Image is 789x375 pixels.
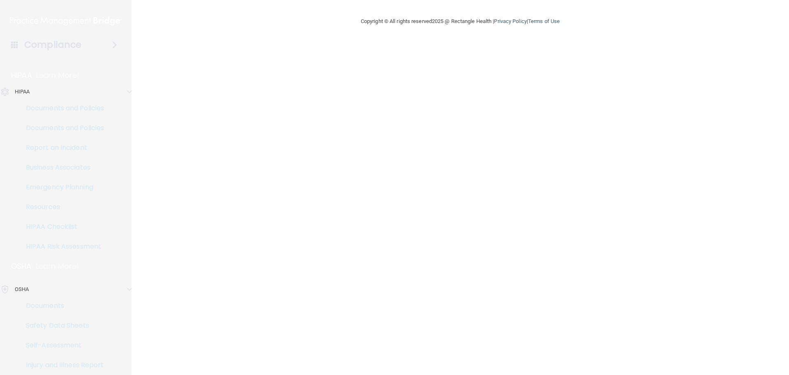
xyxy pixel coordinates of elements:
p: HIPAA Checklist [5,223,118,231]
p: HIPAA [11,70,32,80]
p: Learn More! [36,261,79,271]
img: PMB logo [10,13,122,29]
p: Documents [5,302,118,310]
p: OSHA [11,261,32,271]
p: HIPAA [15,87,30,97]
p: Report an Incident [5,144,118,152]
p: Business Associates [5,163,118,172]
p: Self-Assessment [5,341,118,349]
p: Safety Data Sheets [5,321,118,330]
div: Copyright © All rights reserved 2025 @ Rectangle Health | | [310,8,610,35]
p: Learn More! [36,70,80,80]
p: OSHA [15,284,29,294]
p: Documents and Policies [5,124,118,132]
a: Terms of Use [528,18,560,24]
p: HIPAA Risk Assessment [5,242,118,251]
h4: Compliance [24,39,81,51]
p: Documents and Policies [5,104,118,112]
p: Injury and Illness Report [5,361,118,369]
p: Emergency Planning [5,183,118,191]
p: Resources [5,203,118,211]
a: Privacy Policy [494,18,526,24]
